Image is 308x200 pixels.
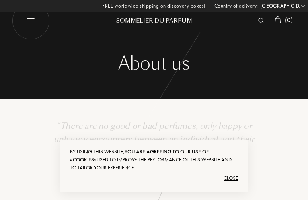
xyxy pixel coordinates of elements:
[43,129,265,169] div: “There are no good or bad perfumes, only happy or unhappy encounters between an individual and th...
[12,52,296,76] div: About us
[258,18,264,23] img: search_icn_white.svg
[106,17,202,25] div: Sommelier du Parfum
[12,2,50,40] img: burger_white.png
[70,148,209,163] span: you are agreeing to our use of «cookies»
[70,148,238,172] div: By using this website, used to improve the performance of this website and to tailor your experie...
[285,16,293,24] span: ( 0 )
[275,16,281,23] img: cart_white.svg
[70,172,238,184] div: Close
[214,2,258,10] span: Country of delivery:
